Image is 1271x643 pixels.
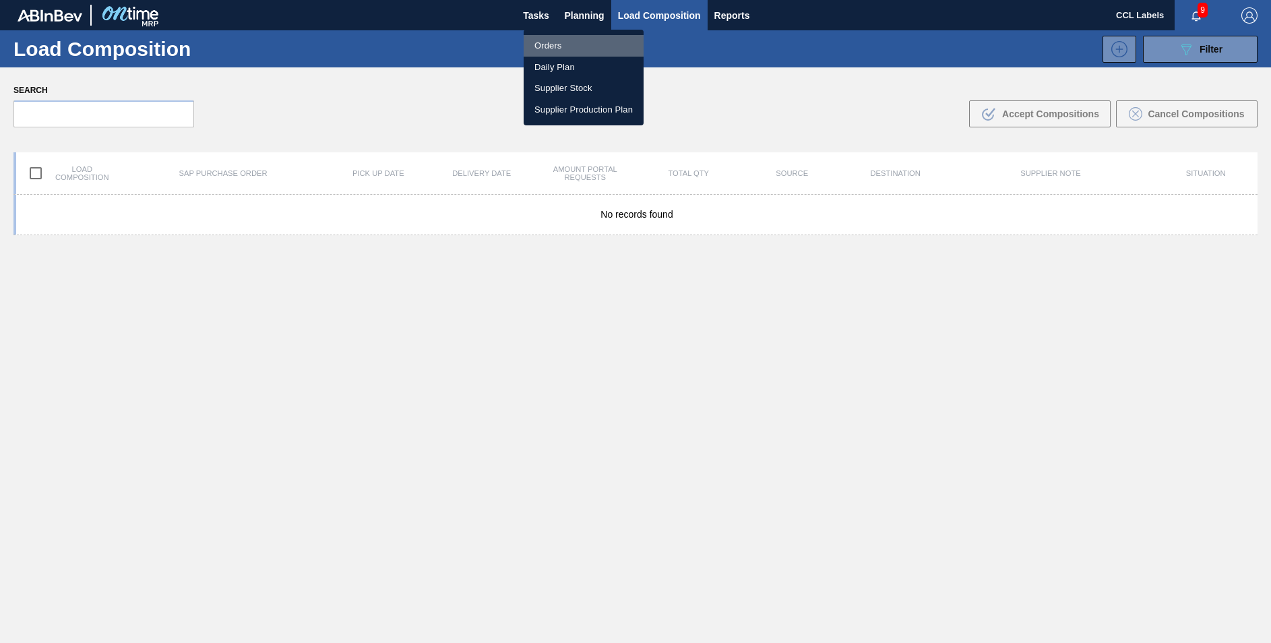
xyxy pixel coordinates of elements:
a: Orders [524,35,644,57]
a: Daily Plan [524,57,644,78]
a: Supplier Production Plan [524,99,644,121]
a: Supplier Stock [524,78,644,99]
